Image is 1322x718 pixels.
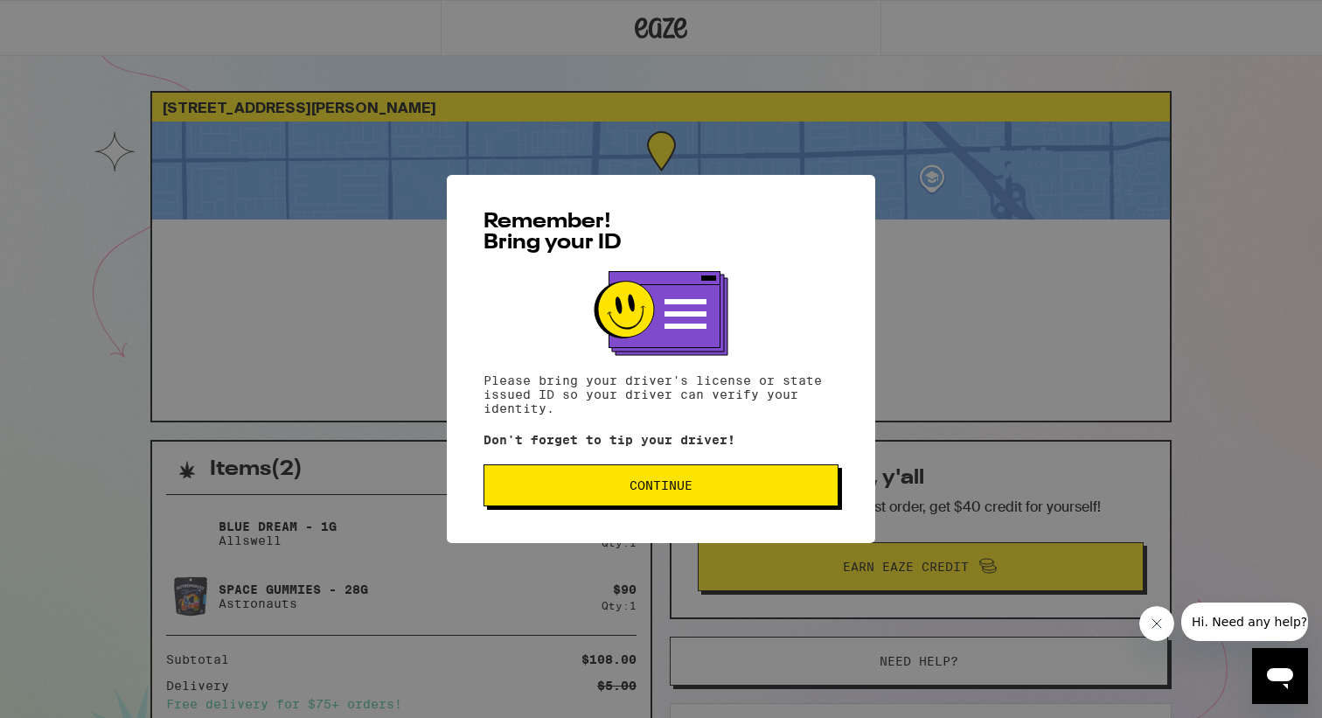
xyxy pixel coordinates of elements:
span: Continue [630,479,692,491]
iframe: Button to launch messaging window [1252,648,1308,704]
button: Continue [484,464,838,506]
iframe: Close message [1139,606,1174,641]
iframe: Message from company [1181,603,1308,641]
p: Please bring your driver's license or state issued ID so your driver can verify your identity. [484,373,838,415]
p: Don't forget to tip your driver! [484,433,838,447]
span: Remember! Bring your ID [484,212,622,254]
